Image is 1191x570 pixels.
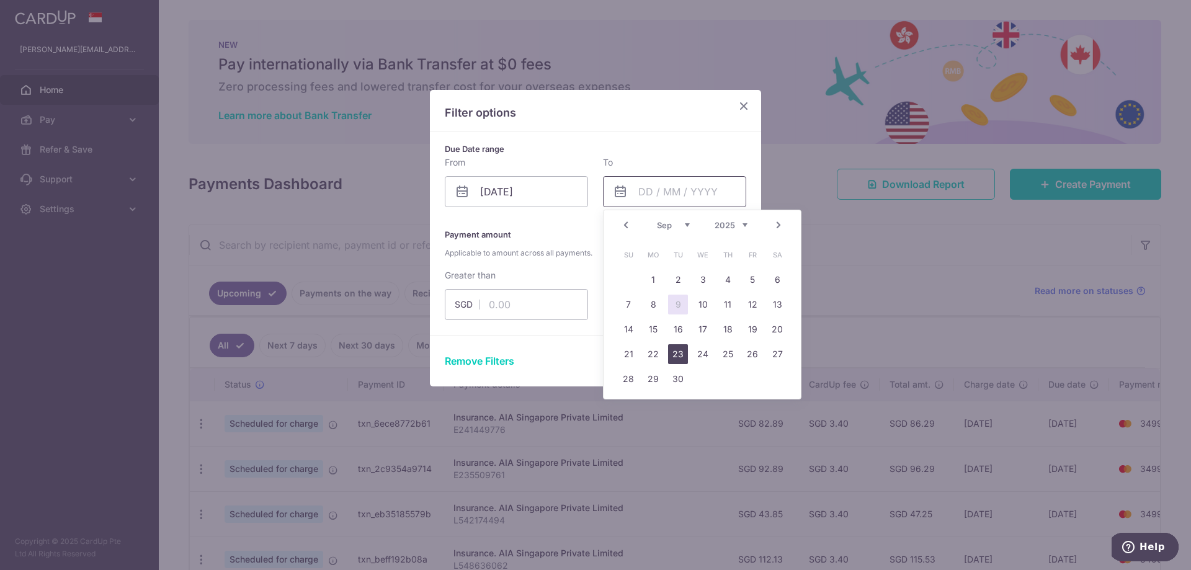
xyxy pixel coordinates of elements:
[668,369,688,389] a: 30
[767,319,787,339] a: 20
[445,269,496,282] label: Greater than
[718,319,738,339] a: 18
[445,141,746,156] p: Due Date range
[445,289,588,320] input: 0.00
[718,245,738,265] span: Thursday
[455,298,480,311] span: SGD
[743,245,762,265] span: Friday
[771,218,786,233] a: Next
[28,9,53,20] span: Help
[693,344,713,364] a: 24
[693,295,713,314] a: 10
[603,156,613,169] label: To
[445,247,746,259] span: Applicable to amount across all payments.
[668,270,688,290] a: 2
[767,245,787,265] span: Saturday
[718,270,738,290] a: 4
[743,319,762,339] a: 19
[693,319,713,339] a: 17
[767,270,787,290] a: 6
[603,176,746,207] input: DD / MM / YYYY
[767,344,787,364] a: 27
[643,319,663,339] a: 15
[718,295,738,314] a: 11
[643,270,663,290] a: 1
[668,344,688,364] a: 23
[668,295,688,314] a: 9
[618,344,638,364] a: 21
[445,354,514,368] button: Remove Filters
[445,105,746,121] p: Filter options
[643,369,663,389] a: 29
[618,295,638,314] a: 7
[618,218,633,233] a: Prev
[736,99,751,114] button: Close
[743,270,762,290] a: 5
[693,245,713,265] span: Wednesday
[643,295,663,314] a: 8
[618,245,638,265] span: Sunday
[618,369,638,389] a: 28
[743,344,762,364] a: 26
[643,344,663,364] a: 22
[643,245,663,265] span: Monday
[445,176,588,207] input: DD / MM / YYYY
[668,245,688,265] span: Tuesday
[1112,533,1179,564] iframe: Opens a widget where you can find more information
[718,344,738,364] a: 25
[445,156,465,169] label: From
[743,295,762,314] a: 12
[767,295,787,314] a: 13
[445,227,746,259] p: Payment amount
[618,319,638,339] a: 14
[693,270,713,290] a: 3
[668,319,688,339] a: 16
